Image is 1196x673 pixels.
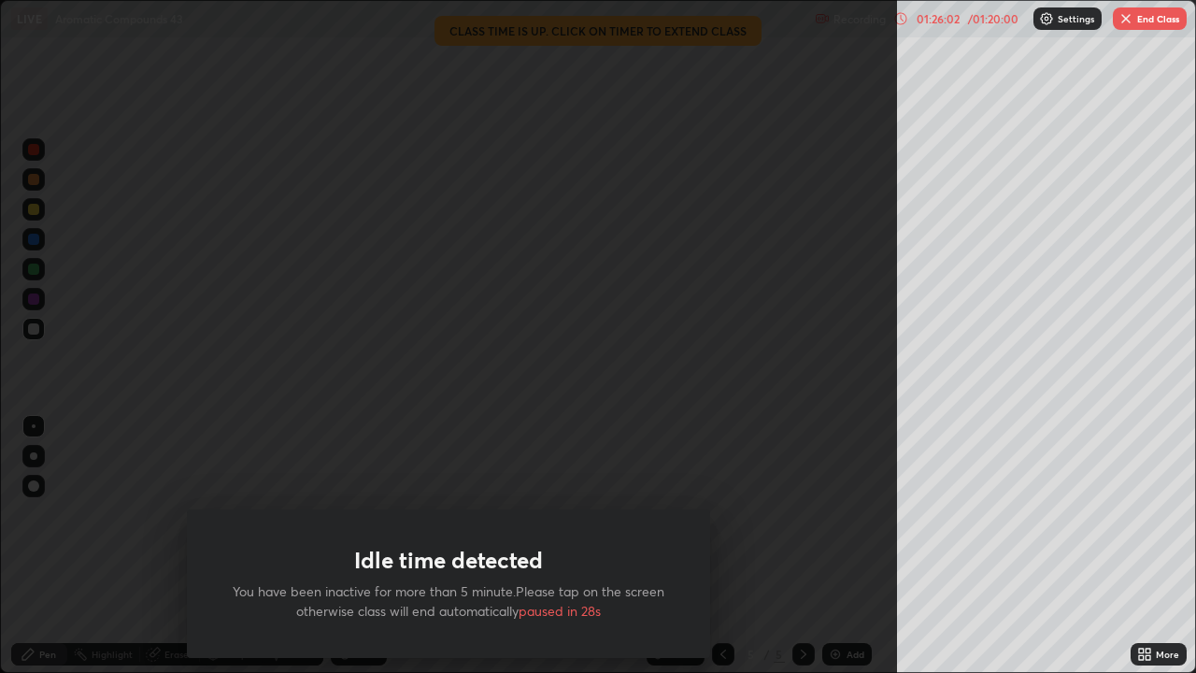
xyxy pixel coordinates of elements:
div: 01:26:02 [912,13,964,24]
button: End Class [1113,7,1187,30]
p: Settings [1058,14,1094,23]
img: class-settings-icons [1039,11,1054,26]
h1: Idle time detected [354,547,543,574]
img: end-class-cross [1118,11,1133,26]
p: You have been inactive for more than 5 minute.Please tap on the screen otherwise class will end a... [232,581,665,621]
span: paused in 28s [519,602,601,620]
div: More [1156,650,1179,659]
div: / 01:20:00 [964,13,1022,24]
